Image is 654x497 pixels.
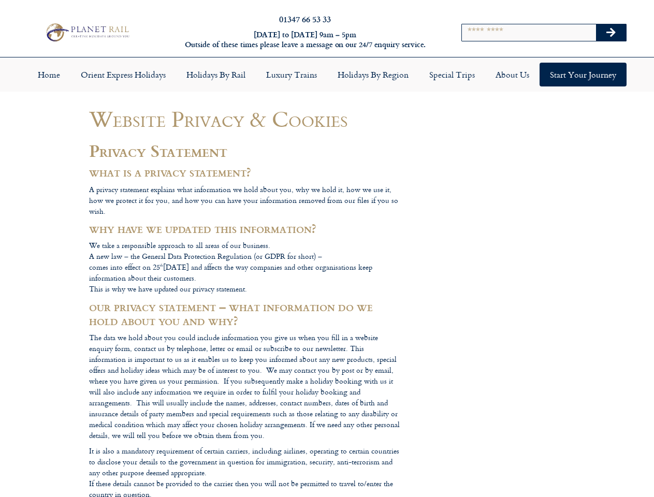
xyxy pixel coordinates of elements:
[176,63,256,86] a: Holidays by Rail
[540,63,627,86] a: Start your Journey
[327,63,419,86] a: Holidays by Region
[89,332,400,441] p: The data we hold about you could include information you give us when you fill in a website enqui...
[89,240,400,294] p: We take a responsible approach to all areas of our business. A new law – the General Data Protect...
[89,184,400,216] p: A privacy statement explains what information we hold about you, why we hold it, how we use it, h...
[89,107,400,131] h1: Website Privacy & Cookies
[89,138,227,163] strong: Privacy Statement
[89,299,400,327] h2: our privacy statement – what information do we hold about you and why?
[160,263,163,269] sup: th
[256,63,327,86] a: Luxury Trains
[89,165,400,179] h2: what is a privacy statement?
[70,63,176,86] a: Orient Express Holidays
[419,63,485,86] a: Special Trips
[27,63,70,86] a: Home
[177,30,433,49] h6: [DATE] to [DATE] 9am – 5pm Outside of these times please leave a message on our 24/7 enquiry serv...
[42,21,132,43] img: Planet Rail Train Holidays Logo
[596,24,626,41] button: Search
[485,63,540,86] a: About Us
[279,13,331,25] a: 01347 66 53 33
[5,63,649,86] nav: Menu
[89,221,400,235] h2: why have we updated this information?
